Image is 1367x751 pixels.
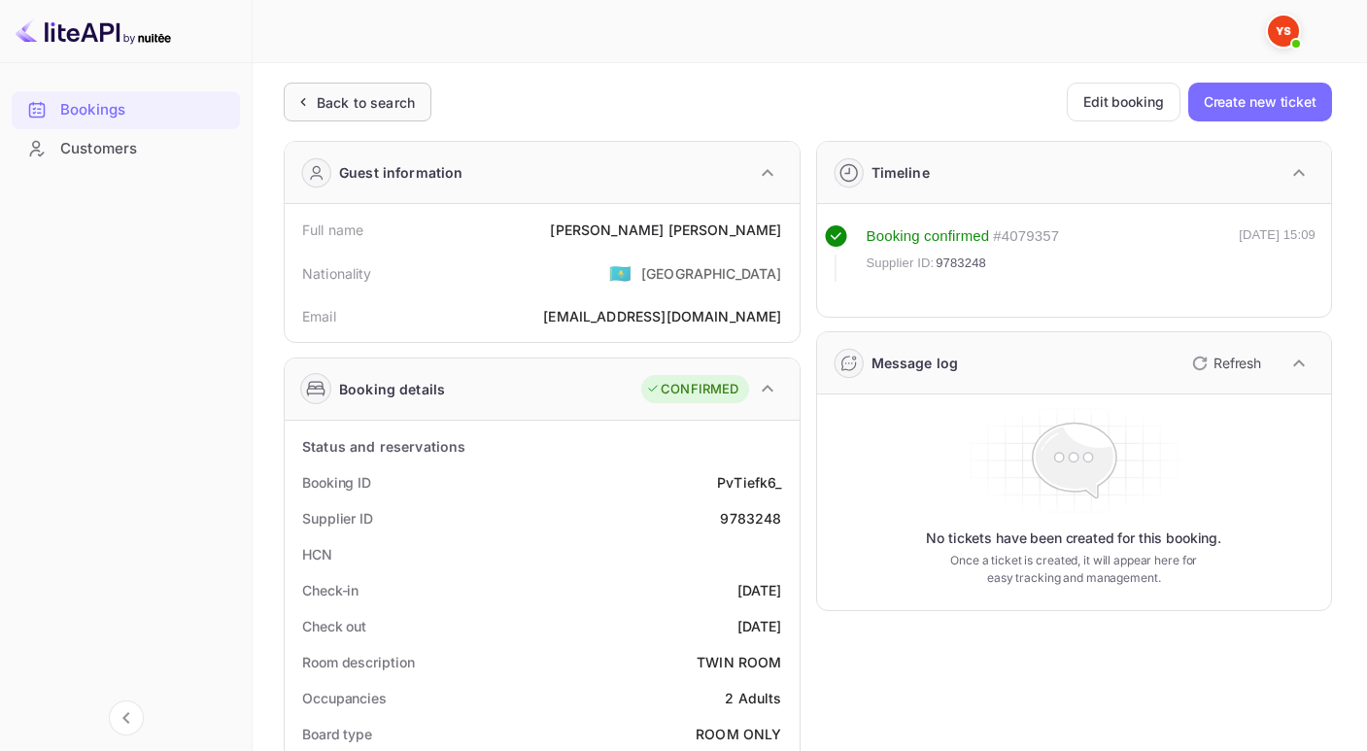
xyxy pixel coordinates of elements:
[16,16,171,47] img: LiteAPI logo
[302,652,414,672] div: Room description
[937,552,1211,587] p: Once a ticket is created, it will appear here for easy tracking and management.
[1180,348,1269,379] button: Refresh
[641,263,782,284] div: [GEOGRAPHIC_DATA]
[720,508,781,529] div: 9783248
[302,580,359,600] div: Check-in
[12,130,240,166] a: Customers
[339,162,463,183] div: Guest information
[302,263,372,284] div: Nationality
[871,162,930,183] div: Timeline
[1213,353,1261,373] p: Refresh
[302,508,373,529] div: Supplier ID
[926,529,1221,548] p: No tickets have been created for this booking.
[302,436,465,457] div: Status and reservations
[1239,225,1316,282] div: [DATE] 15:09
[302,616,366,636] div: Check out
[12,130,240,168] div: Customers
[1067,83,1180,121] button: Edit booking
[302,220,363,240] div: Full name
[725,688,781,708] div: 2 Adults
[543,306,781,326] div: [EMAIL_ADDRESS][DOMAIN_NAME]
[696,724,781,744] div: ROOM ONLY
[302,544,332,564] div: HCN
[60,138,230,160] div: Customers
[871,353,959,373] div: Message log
[993,225,1059,248] div: # 4079357
[12,91,240,129] div: Bookings
[60,99,230,121] div: Bookings
[936,254,986,273] span: 9783248
[737,616,782,636] div: [DATE]
[1268,16,1299,47] img: Yandex Support
[302,306,336,326] div: Email
[867,254,935,273] span: Supplier ID:
[302,724,372,744] div: Board type
[317,92,415,113] div: Back to search
[302,472,371,493] div: Booking ID
[609,256,632,290] span: United States
[697,652,781,672] div: TWIN ROOM
[339,379,445,399] div: Booking details
[717,472,781,493] div: PvTiefk6_
[550,220,781,240] div: [PERSON_NAME] [PERSON_NAME]
[646,380,738,399] div: CONFIRMED
[737,580,782,600] div: [DATE]
[12,91,240,127] a: Bookings
[1188,83,1332,121] button: Create new ticket
[302,688,387,708] div: Occupancies
[867,225,990,248] div: Booking confirmed
[109,700,144,735] button: Collapse navigation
